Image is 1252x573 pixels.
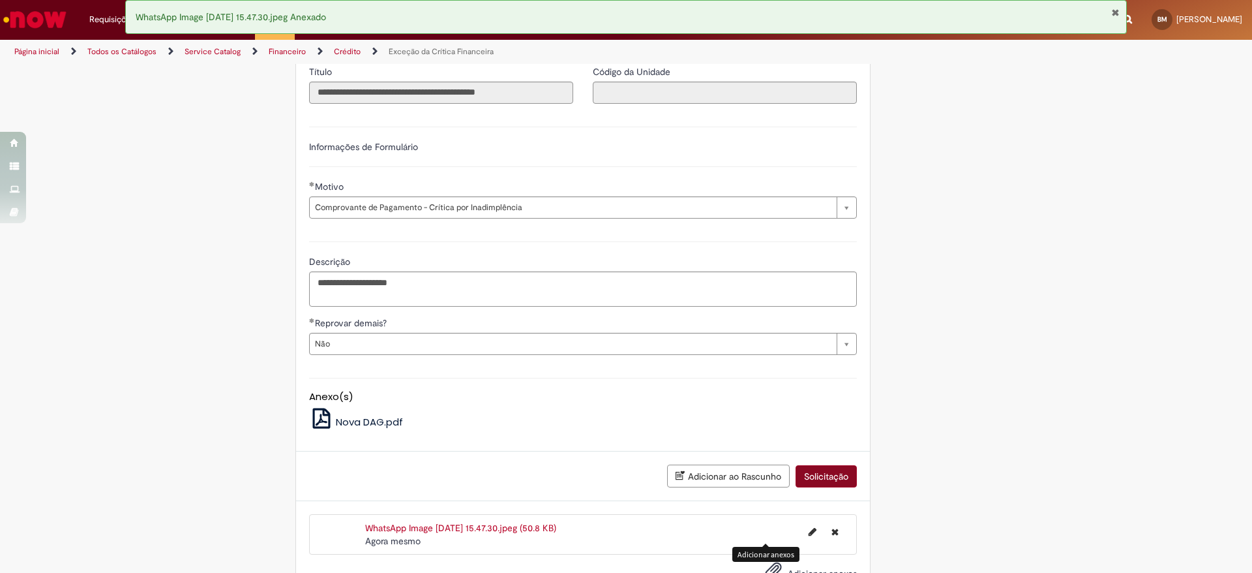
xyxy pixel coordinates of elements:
input: Título [309,82,573,104]
span: Obrigatório Preenchido [309,318,315,323]
span: Nova DAG.pdf [336,415,403,429]
label: Somente leitura - Código da Unidade [593,65,673,78]
span: Reprovar demais? [315,317,389,329]
span: Descrição [309,256,353,268]
button: Editar nome de arquivo WhatsApp Image 2025-08-29 at 15.47.30.jpeg [801,521,824,542]
a: WhatsApp Image [DATE] 15.47.30.jpeg (50.8 KB) [365,522,556,534]
a: Service Catalog [185,46,241,57]
button: Fechar Notificação [1111,7,1120,18]
textarea: Descrição [309,271,857,307]
span: Obrigatório Preenchido [309,181,315,187]
label: Informações de Formulário [309,141,418,153]
label: Somente leitura - Título [309,65,335,78]
time: 29/08/2025 16:25:20 [365,535,421,547]
span: Motivo [315,181,346,193]
a: Página inicial [14,46,59,57]
span: Somente leitura - Título [309,66,335,78]
a: Crédito [334,46,361,57]
span: Não [315,333,830,354]
span: Requisições [89,13,135,26]
a: Exceção da Crítica Financeira [389,46,494,57]
span: [PERSON_NAME] [1176,14,1242,25]
a: Financeiro [269,46,306,57]
span: WhatsApp Image [DATE] 15.47.30.jpeg Anexado [136,11,326,23]
div: Adicionar anexos [732,547,799,562]
button: Solicitação [796,465,857,488]
img: ServiceNow [1,7,68,33]
input: Código da Unidade [593,82,857,104]
span: Agora mesmo [365,535,421,547]
button: Excluir WhatsApp Image 2025-08-29 at 15.47.30.jpeg [824,521,846,542]
a: Todos os Catálogos [87,46,156,57]
button: Adicionar ao Rascunho [667,465,790,488]
ul: Trilhas de página [10,40,825,64]
a: Nova DAG.pdf [309,415,404,429]
span: BM [1157,15,1167,23]
h5: Anexo(s) [309,392,857,403]
span: Somente leitura - Código da Unidade [593,66,673,78]
span: Comprovante de Pagamento - Crítica por Inadimplência [315,197,830,218]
